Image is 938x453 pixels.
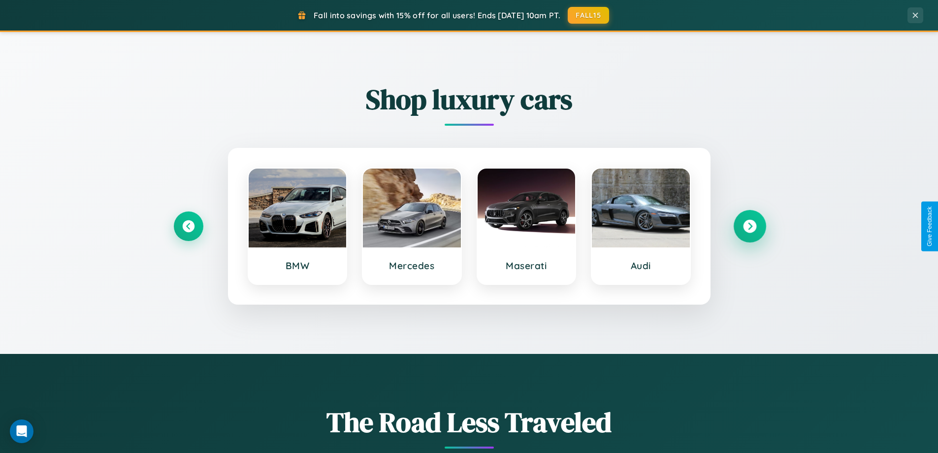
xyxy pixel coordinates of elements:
[487,260,566,272] h3: Maserati
[568,7,609,24] button: FALL15
[10,419,33,443] div: Open Intercom Messenger
[602,260,680,272] h3: Audi
[373,260,451,272] h3: Mercedes
[174,80,765,118] h2: Shop luxury cars
[926,207,933,246] div: Give Feedback
[259,260,337,272] h3: BMW
[174,403,765,441] h1: The Road Less Traveled
[314,10,560,20] span: Fall into savings with 15% off for all users! Ends [DATE] 10am PT.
